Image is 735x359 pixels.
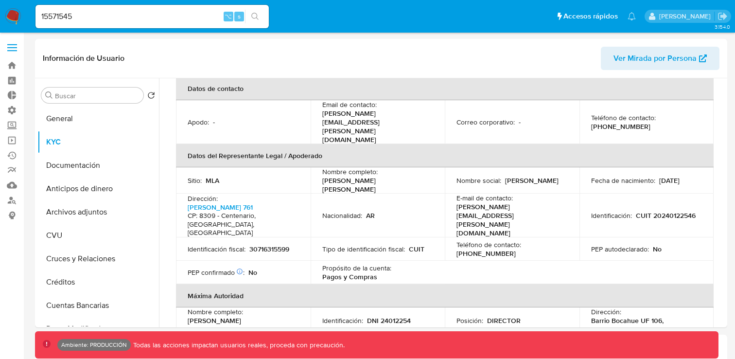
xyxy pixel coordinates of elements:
p: Apodo : [188,118,209,126]
button: General [37,107,159,130]
input: Buscar [55,91,140,100]
p: Dirección : [188,194,218,203]
p: E-mail de contacto : [456,194,513,202]
p: Teléfono de contacto : [591,113,656,122]
button: search-icon [245,10,265,23]
p: [PERSON_NAME] [PERSON_NAME] [322,176,430,194]
p: Dirección : [591,307,621,316]
button: Cruces y Relaciones [37,247,159,270]
p: - [519,118,521,126]
p: Fecha de nacimiento : [591,176,655,185]
p: Nombre social : [456,176,501,185]
p: Identificación : [322,316,363,325]
p: [PERSON_NAME] [PERSON_NAME] [188,316,295,334]
p: Identificación : [591,211,632,220]
p: [PERSON_NAME][EMAIL_ADDRESS][PERSON_NAME][DOMAIN_NAME] [456,202,564,237]
p: Correo corporativo : [456,118,515,126]
span: s [238,12,241,21]
p: MLA [206,176,219,185]
button: Ver Mirada por Persona [601,47,719,70]
p: Nombre completo : [322,167,378,176]
p: No [653,245,662,253]
p: PEP autodeclarado : [591,245,649,253]
span: Accesos rápidos [563,11,618,21]
button: Créditos [37,270,159,294]
span: Ver Mirada por Persona [613,47,697,70]
p: Posición : [456,316,483,325]
button: Anticipos de dinero [37,177,159,200]
p: [PERSON_NAME] [505,176,559,185]
button: Datos Modificados [37,317,159,341]
a: Salir [717,11,728,21]
button: Documentación [37,154,159,177]
p: DIRECTOR [487,316,521,325]
h4: CP: 8309 - Centenario, [GEOGRAPHIC_DATA], [GEOGRAPHIC_DATA] [188,212,295,237]
button: Archivos adjuntos [37,200,159,224]
p: No [248,268,257,277]
h1: Información de Usuario [43,54,124,63]
th: Máxima Autoridad [176,284,714,307]
span: Pagos y Compras [322,272,377,282]
p: Propósito de la cuenta : [322,264,391,272]
p: Todas las acciones impactan usuarios reales, proceda con precaución. [131,341,345,350]
button: CVU [37,224,159,247]
p: Teléfono de contacto : [456,240,521,249]
p: Email de contacto : [322,100,377,109]
th: Datos del Representante Legal / Apoderado [176,144,714,167]
p: Nacionalidad : [322,211,362,220]
a: Notificaciones [628,12,636,20]
p: Tipo de identificación fiscal : [322,245,405,253]
input: Buscar usuario o caso... [35,10,269,23]
button: KYC [37,130,159,154]
p: CUIT [409,245,424,253]
button: Buscar [45,91,53,99]
p: 30716315599 [249,245,289,253]
p: PEP confirmado : [188,268,245,277]
p: CUIT 20240122546 [636,211,696,220]
p: Identificación fiscal : [188,245,245,253]
p: AR [366,211,375,220]
button: Cuentas Bancarias [37,294,159,317]
p: Sitio : [188,176,202,185]
p: Ambiente: PRODUCCIÓN [61,343,127,347]
p: Nombre completo : [188,307,243,316]
p: - [213,118,215,126]
p: [PHONE_NUMBER] [591,122,650,131]
p: [PHONE_NUMBER] [456,249,516,258]
th: Datos de contacto [176,77,714,100]
p: [DATE] [659,176,680,185]
p: Barrio Bocahue UF 106, [GEOGRAPHIC_DATA] [591,316,699,334]
p: [PERSON_NAME][EMAIL_ADDRESS][PERSON_NAME][DOMAIN_NAME] [322,109,430,144]
a: [PERSON_NAME] 761 [188,202,253,212]
span: ⌥ [225,12,232,21]
p: DNI 24012254 [367,316,411,325]
p: federico.falavigna@mercadolibre.com [659,12,714,21]
button: Volver al orden por defecto [147,91,155,102]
